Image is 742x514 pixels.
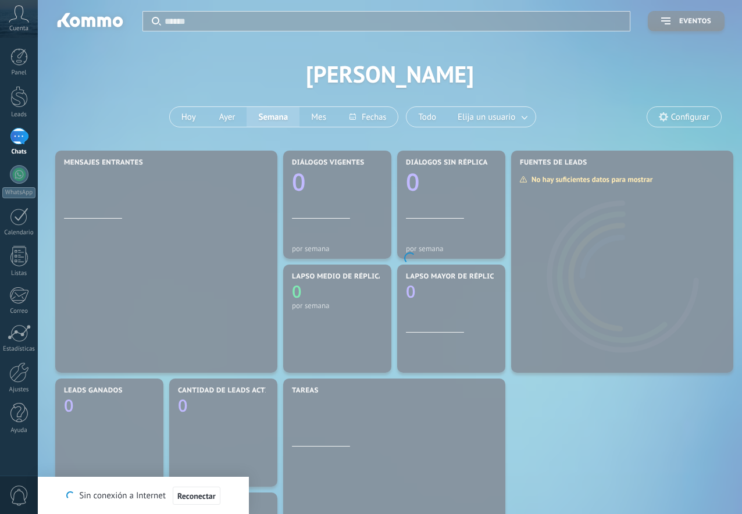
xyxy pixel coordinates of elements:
div: Panel [2,69,36,77]
div: Listas [2,270,36,277]
div: Sin conexión a Internet [66,486,220,505]
span: Cuenta [9,25,28,33]
div: Calendario [2,229,36,237]
div: Ayuda [2,427,36,434]
div: WhatsApp [2,187,35,198]
button: Reconectar [173,487,220,505]
span: Reconectar [177,492,216,500]
div: Ajustes [2,386,36,394]
div: Leads [2,111,36,119]
div: Correo [2,308,36,315]
div: Estadísticas [2,345,36,353]
div: Chats [2,148,36,156]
